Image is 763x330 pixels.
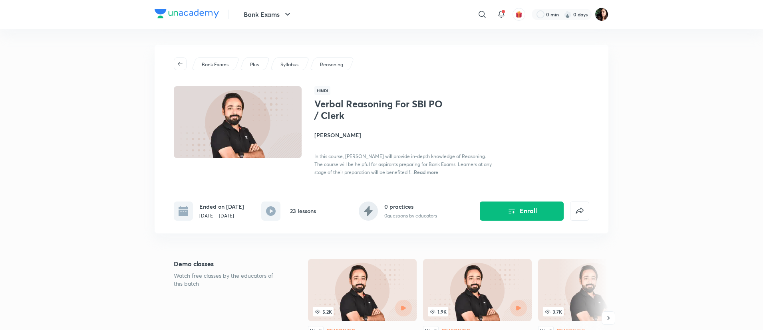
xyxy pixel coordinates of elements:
[543,307,564,316] span: 3.7K
[564,10,572,18] img: streak
[199,212,244,219] p: [DATE] - [DATE]
[480,202,564,221] button: Enroll
[279,61,300,68] a: Syllabus
[280,61,298,68] p: Syllabus
[155,9,219,18] img: Company Logo
[414,169,438,175] span: Read more
[384,212,437,219] p: 0 questions by educators
[155,9,219,20] a: Company Logo
[202,61,229,68] p: Bank Exams
[250,61,259,68] p: Plus
[199,202,244,211] h6: Ended on [DATE]
[173,85,303,159] img: Thumbnail
[384,202,437,211] h6: 0 practices
[320,61,343,68] p: Reasoning
[249,61,260,68] a: Plus
[570,202,589,221] button: false
[239,6,297,22] button: Bank Exams
[595,8,608,21] img: Priyanka K
[428,307,448,316] span: 1.9K
[290,207,316,215] h6: 23 lessons
[174,259,282,269] h5: Demo classes
[201,61,230,68] a: Bank Exams
[314,153,492,175] span: In this course, [PERSON_NAME] will provide in-depth knowledge of Reasoning. The course will be he...
[314,131,493,139] h4: [PERSON_NAME]
[313,307,334,316] span: 5.2K
[174,272,282,288] p: Watch free classes by the educators of this batch
[314,98,445,121] h1: Verbal Reasoning For SBI PO / Clerk
[319,61,345,68] a: Reasoning
[515,11,523,18] img: avatar
[513,8,525,21] button: avatar
[314,86,330,95] span: Hindi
